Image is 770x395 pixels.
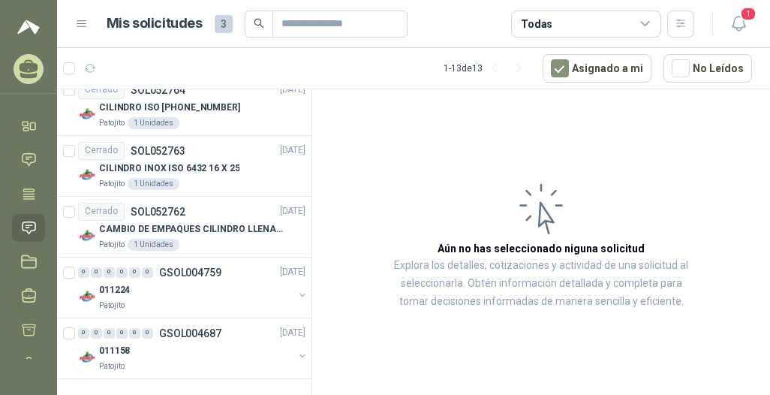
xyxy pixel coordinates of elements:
a: 0 0 0 0 0 0 GSOL004687[DATE] Company Logo011158Patojito [78,324,308,372]
img: Company Logo [78,348,96,366]
a: CerradoSOL052762[DATE] Company LogoCAMBIO DE EMPAQUES CILINDRO LLENADORA MANUALNUALPatojito1 Unid... [57,197,311,258]
p: Patojito [99,300,125,312]
img: Logo peakr [17,18,40,36]
img: Company Logo [78,288,96,306]
p: SOL052764 [131,85,185,95]
h3: Aún no has seleccionado niguna solicitud [438,240,645,257]
div: 0 [129,328,140,339]
div: 1 Unidades [128,117,179,129]
div: 1 - 13 de 13 [444,56,531,80]
p: [DATE] [280,204,305,219]
div: 0 [129,267,140,278]
div: 0 [104,328,115,339]
img: Company Logo [78,227,96,245]
span: 3 [215,15,233,33]
p: Patojito [99,117,125,129]
div: 1 Unidades [128,178,179,190]
div: 0 [142,328,153,339]
p: 011158 [99,344,130,358]
p: CILINDRO INOX ISO 6432 16 X 25 [99,161,239,176]
p: CAMBIO DE EMPAQUES CILINDRO LLENADORA MANUALNUAL [99,222,286,237]
div: Cerrado [78,81,125,99]
p: [DATE] [280,143,305,158]
p: Explora los detalles, cotizaciones y actividad de una solicitud al seleccionarla. Obtén informaci... [387,257,695,311]
div: 0 [91,267,102,278]
p: CILINDRO ISO [PHONE_NUMBER] [99,101,240,115]
a: 0 0 0 0 0 0 GSOL004759[DATE] Company Logo011224Patojito [78,264,308,312]
p: SOL052763 [131,146,185,156]
div: 0 [116,267,128,278]
div: Todas [521,16,552,32]
h1: Mis solicitudes [107,13,203,35]
p: 011224 [99,283,130,297]
div: 1 Unidades [128,239,179,251]
span: search [254,18,264,29]
p: [DATE] [280,83,305,97]
a: CerradoSOL052764[DATE] Company LogoCILINDRO ISO [PHONE_NUMBER]Patojito1 Unidades [57,75,311,136]
p: Patojito [99,360,125,372]
a: CerradoSOL052763[DATE] Company LogoCILINDRO INOX ISO 6432 16 X 25Patojito1 Unidades [57,136,311,197]
div: Cerrado [78,203,125,221]
p: [DATE] [280,326,305,340]
div: 0 [91,328,102,339]
img: Company Logo [78,105,96,123]
span: 1 [740,7,756,21]
p: SOL052762 [131,207,185,217]
div: Cerrado [78,142,125,160]
div: 0 [78,328,89,339]
button: No Leídos [663,54,752,83]
p: Patojito [99,239,125,251]
div: 0 [142,267,153,278]
p: GSOL004687 [159,328,221,339]
p: [DATE] [280,265,305,279]
div: 0 [78,267,89,278]
img: Company Logo [78,166,96,184]
div: 0 [104,267,115,278]
div: 0 [116,328,128,339]
button: Asignado a mi [543,54,651,83]
button: 1 [725,11,752,38]
p: GSOL004759 [159,267,221,278]
p: Patojito [99,178,125,190]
